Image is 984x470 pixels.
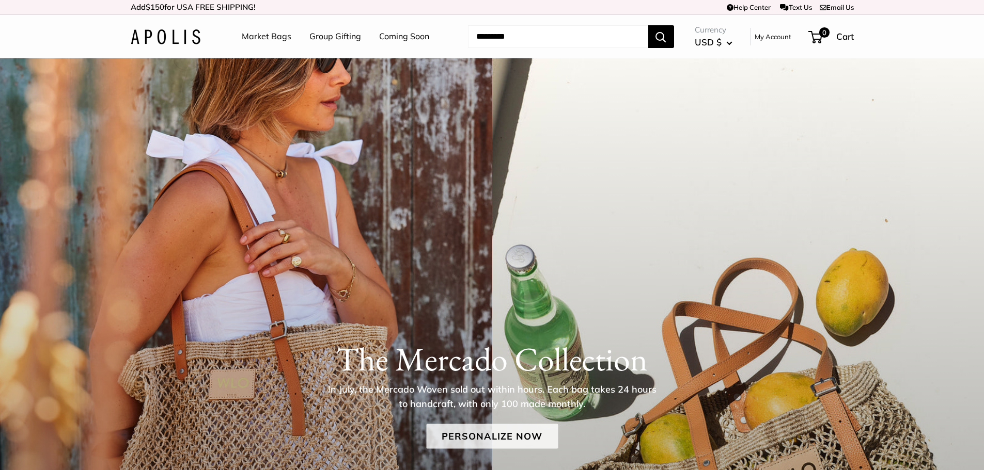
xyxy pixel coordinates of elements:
[809,28,854,45] a: 0 Cart
[695,23,732,37] span: Currency
[426,424,558,448] a: Personalize Now
[780,3,811,11] a: Text Us
[131,339,854,378] h1: The Mercado Collection
[755,30,791,43] a: My Account
[146,2,164,12] span: $150
[695,37,722,47] span: USD $
[379,29,429,44] a: Coming Soon
[836,31,854,42] span: Cart
[648,25,674,48] button: Search
[309,29,361,44] a: Group Gifting
[727,3,771,11] a: Help Center
[695,34,732,51] button: USD $
[324,382,660,411] p: In July, the Mercado Woven sold out within hours. Each bag takes 24 hours to handcraft, with only...
[131,29,200,44] img: Apolis
[820,3,854,11] a: Email Us
[242,29,291,44] a: Market Bags
[819,27,829,38] span: 0
[468,25,648,48] input: Search...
